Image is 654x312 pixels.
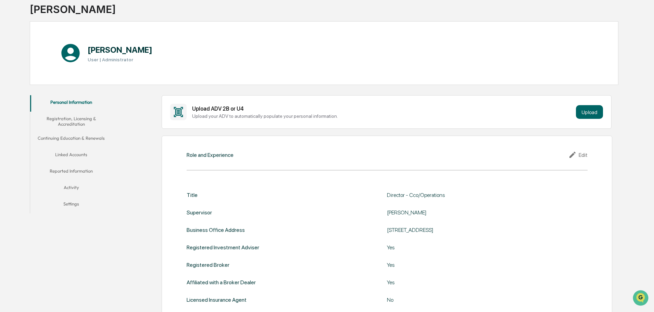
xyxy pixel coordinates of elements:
div: [PERSON_NAME] [387,209,558,216]
p: How can we help? [7,14,125,25]
button: Continuing Education & Renewals [30,131,112,148]
div: Edit [568,151,588,159]
div: Start new chat [23,52,112,59]
div: Yes [387,244,558,251]
div: Director - Cco/Operations [387,192,558,198]
span: Pylon [68,116,83,121]
div: 🗄️ [50,87,55,92]
a: 🔎Data Lookup [4,97,46,109]
button: Personal Information [30,95,112,112]
input: Clear [18,31,113,38]
div: Yes [387,262,558,268]
div: 🖐️ [7,87,12,92]
div: secondary tabs example [30,95,112,213]
div: Registered Broker [187,262,229,268]
div: Upload your ADV to automatically populate your personal information. [192,113,573,119]
div: We're available if you need us! [23,59,87,65]
div: Supervisor [187,209,212,216]
a: Powered byPylon [48,116,83,121]
a: 🗄️Attestations [47,84,88,96]
button: Linked Accounts [30,148,112,164]
h3: User | Administrator [88,57,152,62]
iframe: Open customer support [632,289,651,308]
div: No [387,297,558,303]
button: Activity [30,180,112,197]
a: 🖐️Preclearance [4,84,47,96]
span: Preclearance [14,86,44,93]
div: Registered Investment Adviser [187,244,259,251]
img: 1746055101610-c473b297-6a78-478c-a979-82029cc54cd1 [7,52,19,65]
div: Upload ADV 2B or U4 [192,105,573,112]
div: Role and Experience [187,152,234,158]
div: 🔎 [7,100,12,105]
h1: [PERSON_NAME] [88,45,152,55]
div: [STREET_ADDRESS] [387,227,558,233]
button: Registration, Licensing & Accreditation [30,112,112,131]
span: Attestations [56,86,85,93]
div: Yes [387,279,558,286]
div: Title [187,192,198,198]
div: Licensed Insurance Agent [187,297,247,303]
button: Upload [576,105,603,119]
div: Business Office Address [187,227,245,233]
div: Affiliated with a Broker Dealer [187,279,256,286]
button: Reported Information [30,164,112,180]
button: Start new chat [116,54,125,63]
button: Settings [30,197,112,213]
span: Data Lookup [14,99,43,106]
